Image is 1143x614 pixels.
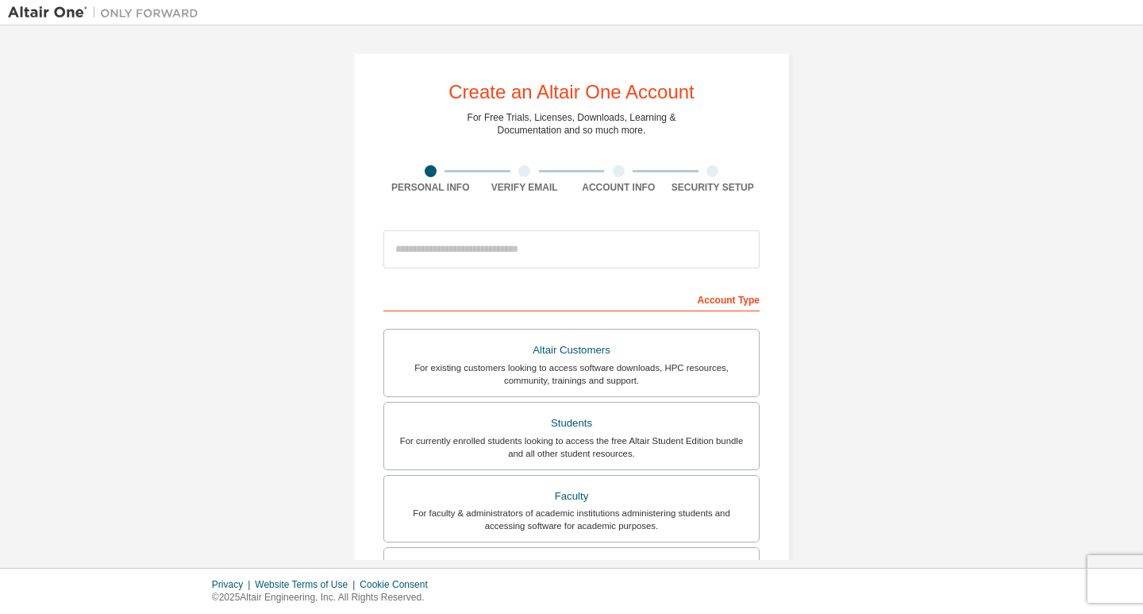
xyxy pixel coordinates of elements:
[468,111,676,137] div: For Free Trials, Licenses, Downloads, Learning & Documentation and so much more.
[394,412,749,434] div: Students
[394,339,749,361] div: Altair Customers
[571,181,666,194] div: Account Info
[394,507,749,532] div: For faculty & administrators of academic institutions administering students and accessing softwa...
[394,434,749,460] div: For currently enrolled students looking to access the free Altair Student Edition bundle and all ...
[394,361,749,387] div: For existing customers looking to access software downloads, HPC resources, community, trainings ...
[255,578,360,591] div: Website Terms of Use
[8,5,206,21] img: Altair One
[212,591,437,604] p: © 2025 Altair Engineering, Inc. All Rights Reserved.
[383,286,760,311] div: Account Type
[212,578,255,591] div: Privacy
[448,83,695,102] div: Create an Altair One Account
[360,578,437,591] div: Cookie Consent
[478,181,572,194] div: Verify Email
[394,558,749,580] div: Everyone else
[666,181,760,194] div: Security Setup
[394,485,749,508] div: Faculty
[383,181,478,194] div: Personal Info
